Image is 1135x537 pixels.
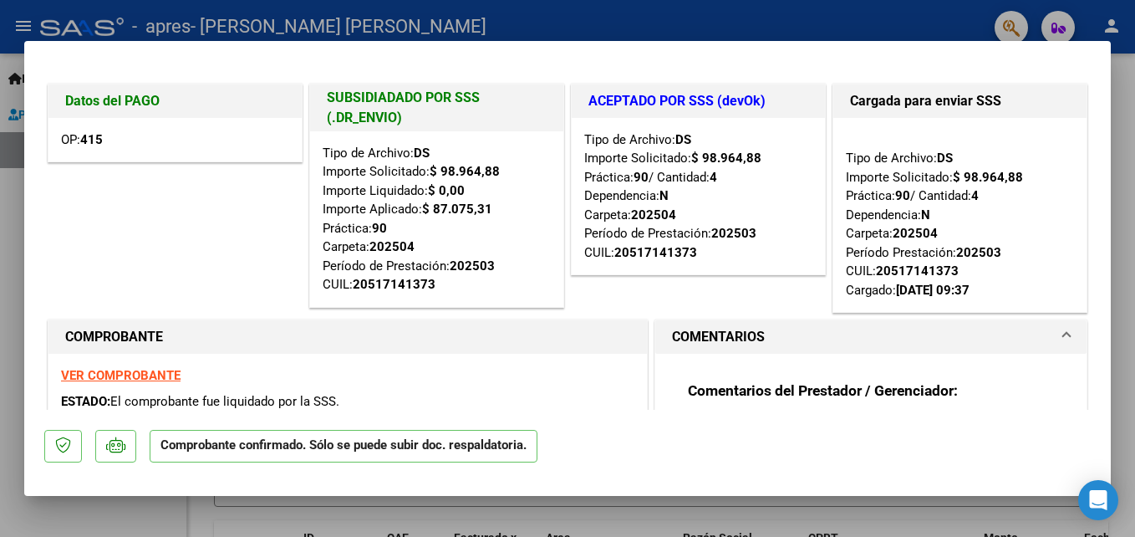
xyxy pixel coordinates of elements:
div: Open Intercom Messenger [1078,480,1118,520]
strong: 90 [372,221,387,236]
strong: 202503 [450,258,495,274]
a: VER COMPROBANTE [61,368,181,383]
span: OP: [61,132,103,147]
strong: N [659,188,669,203]
div: 20517141373 [614,243,697,263]
strong: 4 [971,188,979,203]
h1: COMENTARIOS [672,327,765,347]
strong: 202504 [369,239,415,254]
strong: COMPROBANTE [65,329,163,345]
h1: Datos del PAGO [65,91,285,111]
span: ESTADO: [61,394,110,409]
strong: 202503 [956,245,1001,260]
div: 20517141373 [353,275,435,294]
strong: DS [937,151,953,166]
div: Tipo de Archivo: Importe Solicitado: Práctica: / Cantidad: Dependencia: Carpeta: Período de Prest... [584,130,812,263]
strong: 90 [895,188,910,203]
strong: $ 98.964,88 [691,151,761,166]
mat-expansion-panel-header: COMENTARIOS [655,320,1087,354]
strong: 415 [80,132,103,147]
strong: $ 87.075,31 [422,202,492,217]
strong: 90 [634,170,649,185]
strong: DS [675,132,691,147]
div: Tipo de Archivo: Importe Solicitado: Importe Liquidado: Importe Aplicado: Práctica: Carpeta: Perí... [323,144,551,294]
span: El comprobante fue liquidado por la SSS. [110,394,339,409]
h1: ACEPTADO POR SSS (devOk) [588,91,808,111]
strong: $ 98.964,88 [953,170,1023,185]
div: COMENTARIOS [655,354,1087,509]
p: Comprobante confirmado. Sólo se puede subir doc. respaldatoria. [150,430,537,463]
div: 20517141373 [876,262,959,281]
h1: Cargada para enviar SSS [850,91,1070,111]
h1: SUBSIDIADADO POR SSS (.DR_ENVIO) [327,88,547,128]
strong: $ 98.964,88 [430,164,500,179]
strong: 202504 [893,226,938,241]
strong: 202504 [631,207,676,222]
strong: 4 [710,170,717,185]
strong: [DATE] 09:37 [896,283,970,298]
strong: 202503 [711,226,756,241]
strong: DS [414,146,430,161]
div: Tipo de Archivo: Importe Solicitado: Práctica: / Cantidad: Dependencia: Carpeta: Período Prestaci... [846,130,1074,300]
strong: Comentarios del Prestador / Gerenciador: [688,382,958,399]
strong: $ 0,00 [428,183,465,198]
strong: N [921,207,930,222]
